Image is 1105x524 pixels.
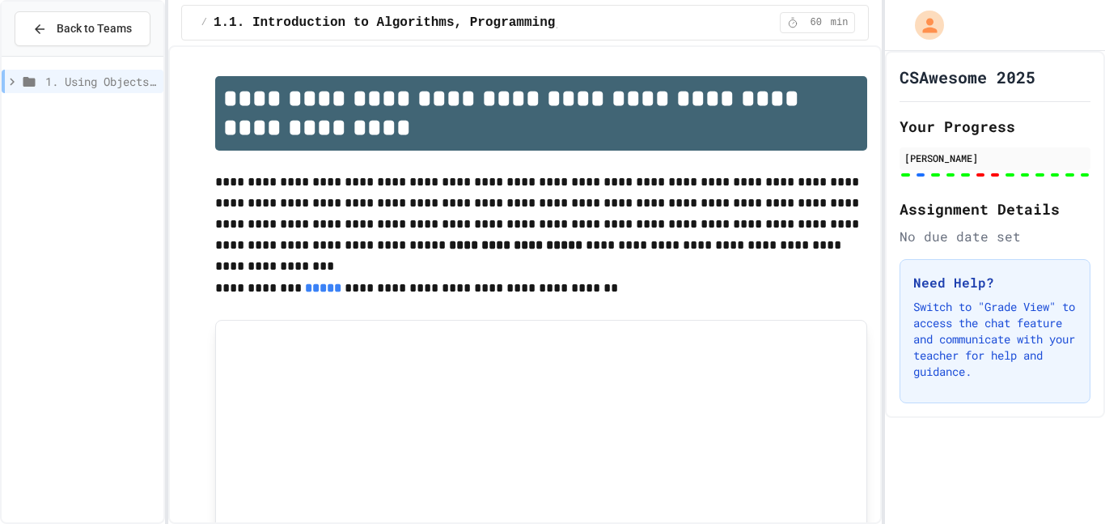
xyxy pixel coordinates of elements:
[45,73,157,90] span: 1. Using Objects and Methods
[831,16,849,29] span: min
[900,115,1090,138] h2: Your Progress
[803,16,829,29] span: 60
[898,6,948,44] div: My Account
[214,13,672,32] span: 1.1. Introduction to Algorithms, Programming, and Compilers
[15,11,150,46] button: Back to Teams
[900,198,1090,220] h2: Assignment Details
[900,227,1090,246] div: No due date set
[57,20,132,37] span: Back to Teams
[201,16,207,29] span: /
[913,273,1077,292] h3: Need Help?
[904,151,1086,165] div: [PERSON_NAME]
[900,66,1035,88] h1: CSAwesome 2025
[913,299,1077,380] p: Switch to "Grade View" to access the chat feature and communicate with your teacher for help and ...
